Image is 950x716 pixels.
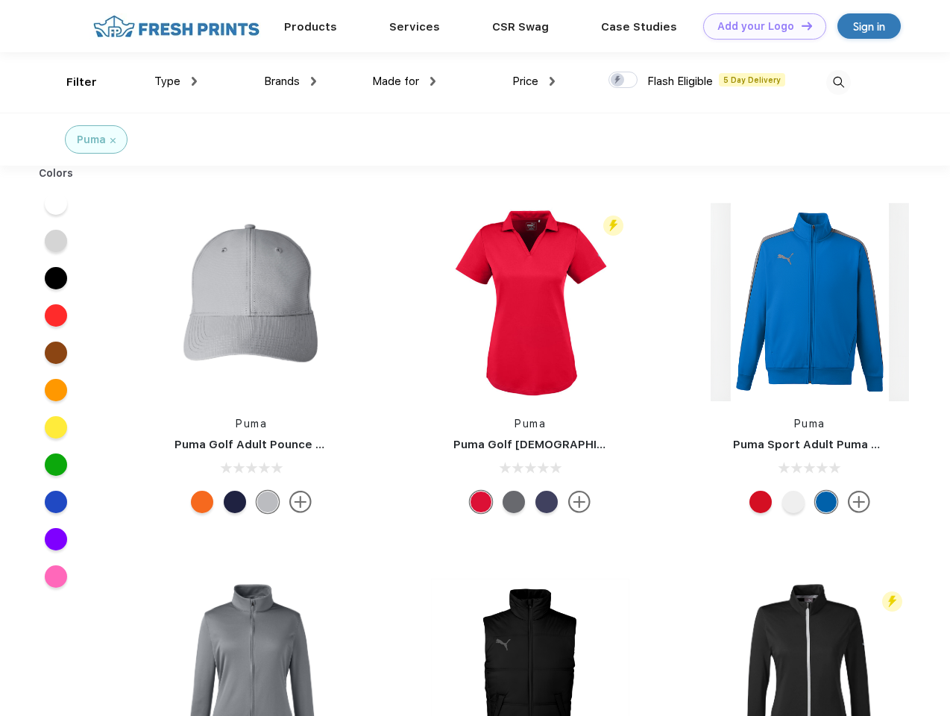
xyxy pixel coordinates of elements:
[77,132,106,148] div: Puma
[191,491,213,513] div: Vibrant Orange
[826,70,851,95] img: desktop_search.svg
[430,77,435,86] img: dropdown.png
[603,216,623,236] img: flash_active_toggle.svg
[535,491,558,513] div: Peacoat
[152,203,350,401] img: func=resize&h=266
[802,22,812,30] img: DT
[372,75,419,88] span: Made for
[174,438,403,451] a: Puma Golf Adult Pounce Adjustable Cap
[236,418,267,430] a: Puma
[647,75,713,88] span: Flash Eligible
[515,418,546,430] a: Puma
[550,77,555,86] img: dropdown.png
[453,438,730,451] a: Puma Golf [DEMOGRAPHIC_DATA]' Icon Golf Polo
[794,418,825,430] a: Puma
[717,20,794,33] div: Add your Logo
[719,73,785,87] span: 5 Day Delivery
[289,491,312,513] img: more.svg
[431,203,629,401] img: func=resize&h=266
[224,491,246,513] div: Peacoat
[848,491,870,513] img: more.svg
[512,75,538,88] span: Price
[492,20,549,34] a: CSR Swag
[837,13,901,39] a: Sign in
[264,75,300,88] span: Brands
[66,74,97,91] div: Filter
[284,20,337,34] a: Products
[192,77,197,86] img: dropdown.png
[311,77,316,86] img: dropdown.png
[882,591,902,612] img: flash_active_toggle.svg
[711,203,909,401] img: func=resize&h=266
[749,491,772,513] div: High Risk Red
[815,491,837,513] div: Lapis Blue
[853,18,885,35] div: Sign in
[110,138,116,143] img: filter_cancel.svg
[503,491,525,513] div: Quiet Shade
[257,491,279,513] div: Quarry
[389,20,440,34] a: Services
[28,166,85,181] div: Colors
[568,491,591,513] img: more.svg
[154,75,180,88] span: Type
[470,491,492,513] div: High Risk Red
[782,491,805,513] div: White and Quiet Shade
[89,13,264,40] img: fo%20logo%202.webp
